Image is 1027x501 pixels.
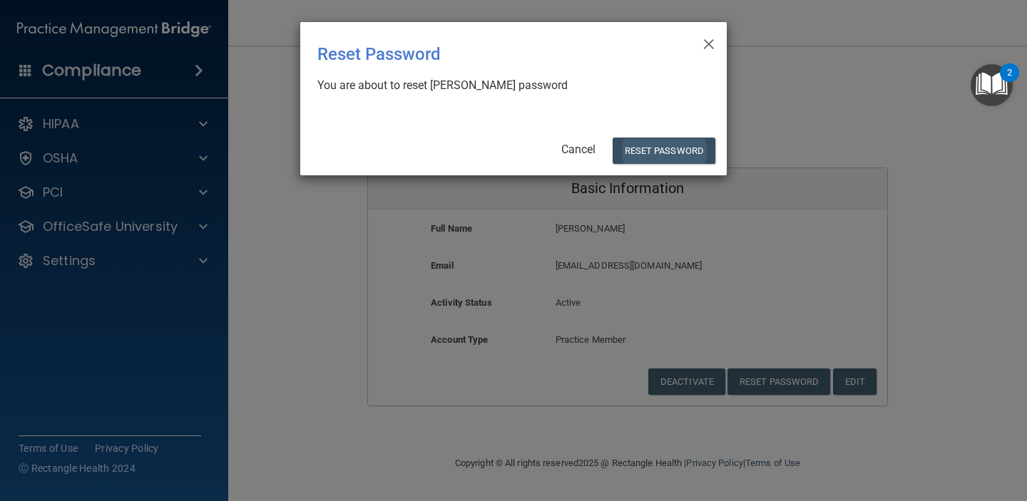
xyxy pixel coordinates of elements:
[1007,73,1012,91] div: 2
[317,78,698,93] div: You are about to reset [PERSON_NAME] password
[561,143,596,156] a: Cancel
[613,138,715,164] button: Reset Password
[317,33,651,75] div: Reset Password
[971,64,1013,106] button: Open Resource Center, 2 new notifications
[702,28,715,56] span: ×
